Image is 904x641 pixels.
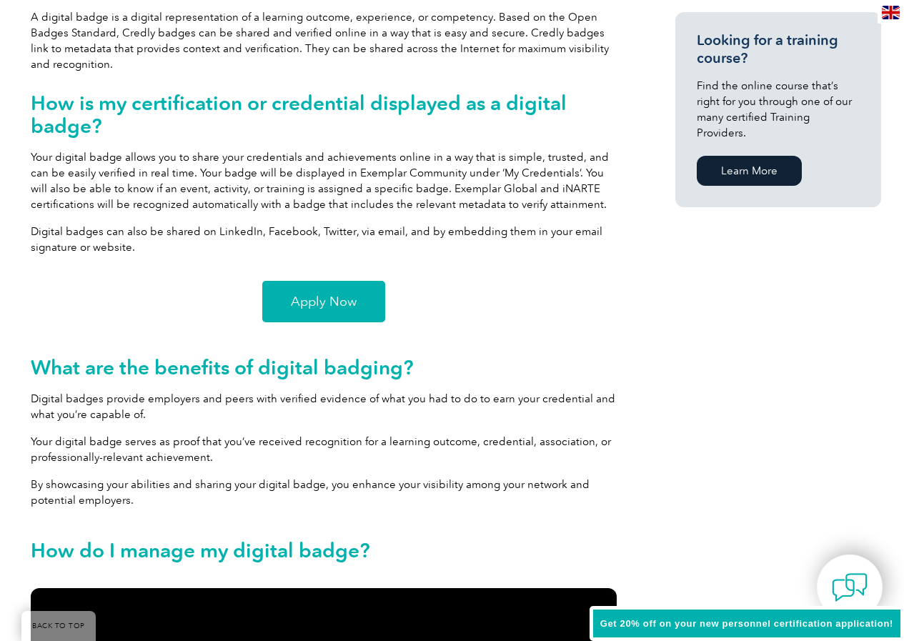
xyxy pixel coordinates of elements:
[31,224,617,255] p: Digital badges can also be shared on LinkedIn, Facebook, Twitter, via email, and by embedding the...
[31,434,617,465] p: Your digital badge serves as proof that you’ve received recognition for a learning outcome, crede...
[31,356,617,379] h2: What are the benefits of digital badging?
[882,6,900,19] img: en
[697,31,860,67] h3: Looking for a training course?
[31,391,617,422] p: Digital badges provide employers and peers with verified evidence of what you had to do to earn y...
[600,618,893,629] span: Get 20% off on your new personnel certification application!
[21,611,96,641] a: BACK TO TOP
[31,9,617,72] p: A digital badge is a digital representation of a learning outcome, experience, or competency. Bas...
[31,91,617,137] h2: How is my certification or credential displayed as a digital badge?
[697,78,860,141] p: Find the online course that’s right for you through one of our many certified Training Providers.
[31,149,617,212] p: Your digital badge allows you to share your credentials and achievements online in a way that is ...
[31,477,617,508] p: By showcasing your abilities and sharing your digital badge, you enhance your visibility among yo...
[31,539,617,562] h2: How do I manage my digital badge?
[832,570,868,605] img: contact-chat.png
[262,281,385,322] a: Apply Now
[697,156,802,186] a: Learn More
[291,295,357,308] span: Apply Now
